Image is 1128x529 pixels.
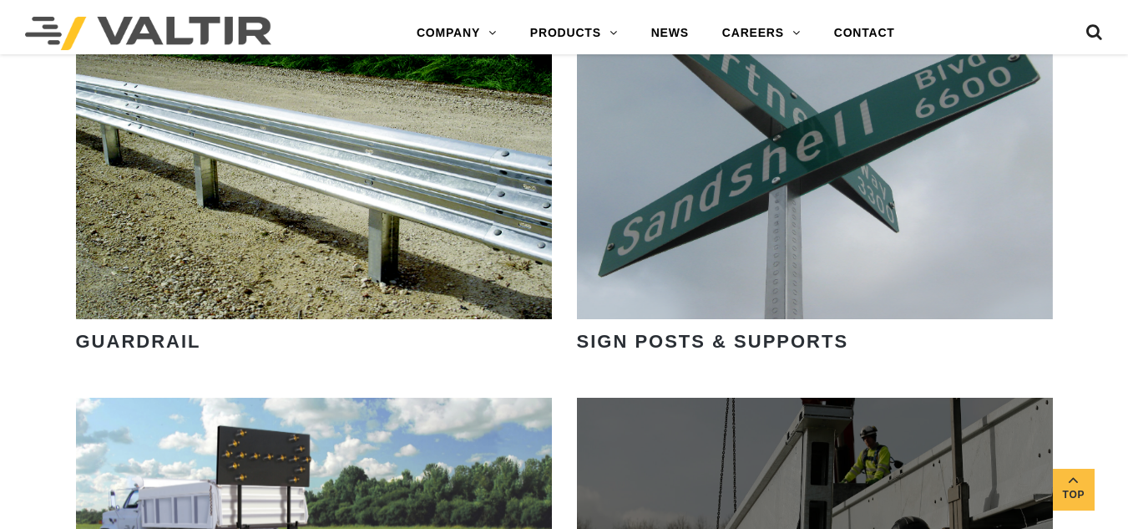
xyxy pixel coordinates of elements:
a: PRODUCTS [513,17,635,50]
a: COMPANY [400,17,513,50]
strong: GUARDRAIL [76,331,201,352]
a: CAREERS [706,17,817,50]
a: CONTACT [817,17,912,50]
span: Top [1053,486,1095,505]
a: NEWS [635,17,706,50]
img: Valtir [25,17,271,50]
strong: SIGN POSTS & SUPPORTS [577,331,849,352]
a: Top [1053,469,1095,511]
